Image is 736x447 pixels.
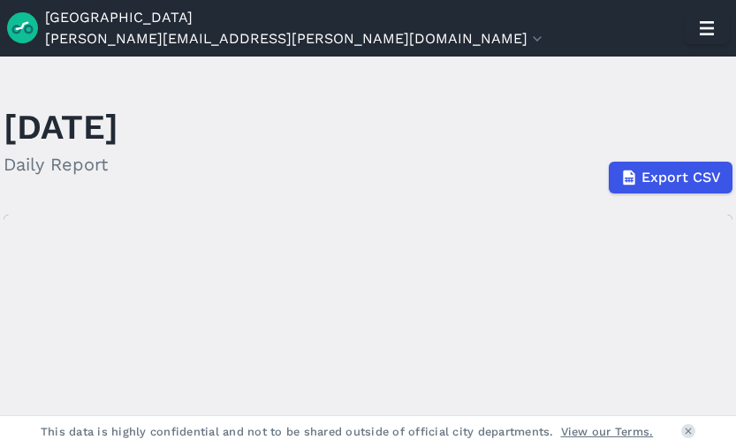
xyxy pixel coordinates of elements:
span: Export CSV [641,167,721,188]
button: Export CSV [609,162,732,193]
a: [GEOGRAPHIC_DATA] [45,7,193,28]
h2: Daily Report [4,151,118,178]
button: [PERSON_NAME][EMAIL_ADDRESS][PERSON_NAME][DOMAIN_NAME] [45,28,546,49]
h1: [DATE] [4,102,118,151]
a: View our Terms. [561,423,654,440]
img: Ride Report [7,12,45,43]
